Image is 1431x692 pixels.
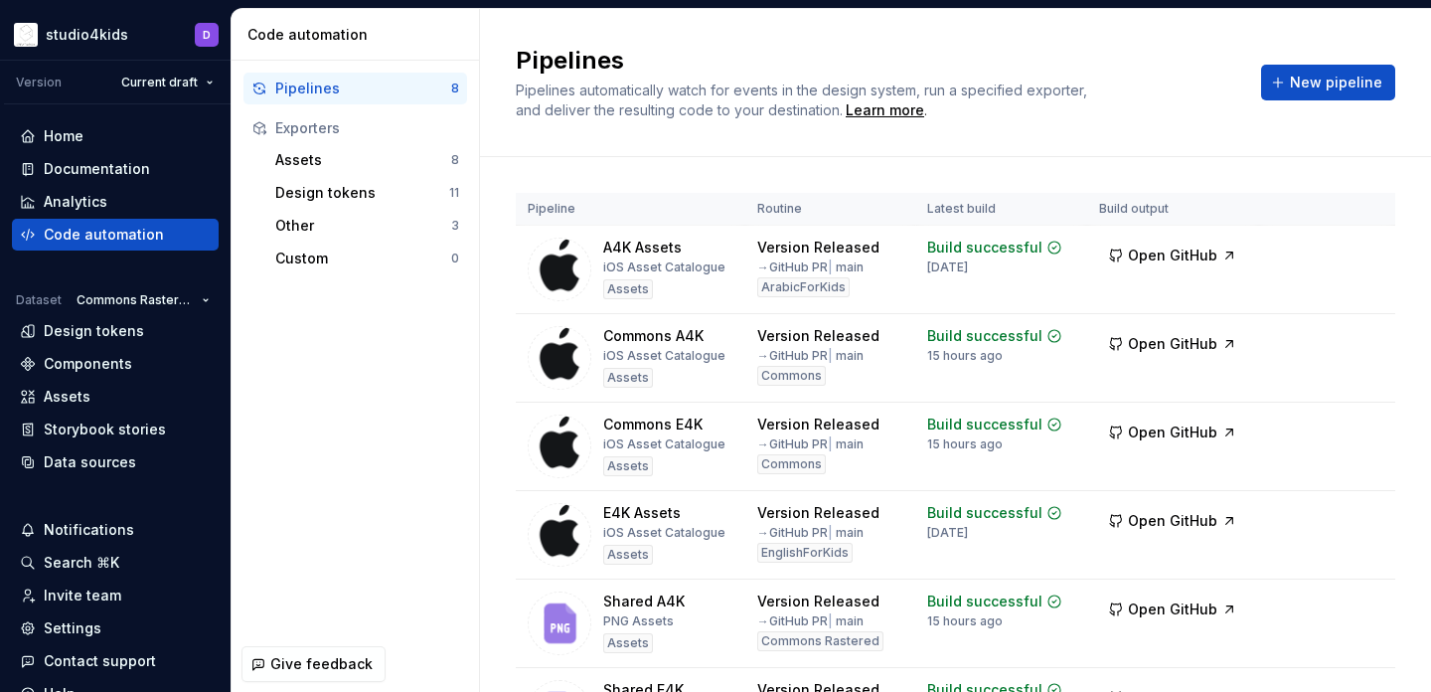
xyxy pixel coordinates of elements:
[757,454,826,474] div: Commons
[121,75,198,90] span: Current draft
[516,82,1091,118] span: Pipelines automatically watch for events in the design system, run a specified exporter, and deli...
[603,326,704,346] div: Commons A4K
[757,259,864,275] div: → GitHub PR main
[16,292,62,308] div: Dataset
[44,126,83,146] div: Home
[44,420,166,439] div: Storybook stories
[828,259,833,274] span: |
[12,219,219,251] a: Code automation
[77,292,194,308] span: Commons Rastered
[44,225,164,245] div: Code automation
[449,185,459,201] div: 11
[927,436,1003,452] div: 15 hours ago
[757,348,864,364] div: → GitHub PR main
[603,259,725,275] div: iOS Asset Catalogue
[757,238,879,258] div: Version Released
[1128,423,1217,442] span: Open GitHub
[1099,326,1246,362] button: Open GitHub
[267,210,467,242] button: Other3
[757,366,826,386] div: Commons
[451,218,459,234] div: 3
[275,249,451,268] div: Custom
[275,118,459,138] div: Exporters
[1290,73,1382,92] span: New pipeline
[12,547,219,579] button: Search ⌘K
[915,193,1087,226] th: Latest build
[241,646,386,682] button: Give feedback
[1087,193,1259,226] th: Build output
[68,286,219,314] button: Commons Rastered
[1099,503,1246,539] button: Open GitHub
[757,525,864,541] div: → GitHub PR main
[927,613,1003,629] div: 15 hours ago
[1099,515,1246,532] a: Open GitHub
[275,79,451,98] div: Pipelines
[603,613,674,629] div: PNG Assets
[603,592,685,611] div: Shared A4K
[451,251,459,266] div: 0
[12,315,219,347] a: Design tokens
[828,436,833,451] span: |
[14,23,38,47] img: f1dd3a2a-5342-4756-bcfa-e9eec4c7fc0d.png
[757,415,879,434] div: Version Released
[745,193,916,226] th: Routine
[12,612,219,644] a: Settings
[927,238,1042,258] div: Build successful
[12,414,219,445] a: Storybook stories
[603,368,653,388] div: Assets
[603,456,653,476] div: Assets
[1099,415,1246,450] button: Open GitHub
[44,354,132,374] div: Components
[757,613,864,629] div: → GitHub PR main
[44,159,150,179] div: Documentation
[12,446,219,478] a: Data sources
[516,193,745,226] th: Pipeline
[603,525,725,541] div: iOS Asset Catalogue
[1099,338,1246,355] a: Open GitHub
[927,525,968,541] div: [DATE]
[12,580,219,611] a: Invite team
[267,243,467,274] button: Custom0
[603,415,703,434] div: Commons E4K
[757,543,853,563] div: EnglishForKids
[451,152,459,168] div: 8
[927,326,1042,346] div: Build successful
[927,592,1042,611] div: Build successful
[12,645,219,677] button: Contact support
[603,503,681,523] div: E4K Assets
[757,631,883,651] div: Commons Rastered
[44,387,90,407] div: Assets
[270,654,373,674] span: Give feedback
[757,277,850,297] div: ArabicForKids
[603,279,653,299] div: Assets
[757,326,879,346] div: Version Released
[757,592,879,611] div: Version Released
[603,436,725,452] div: iOS Asset Catalogue
[12,348,219,380] a: Components
[603,633,653,653] div: Assets
[275,216,451,236] div: Other
[757,503,879,523] div: Version Released
[112,69,223,96] button: Current draft
[46,25,128,45] div: studio4kids
[927,415,1042,434] div: Build successful
[1099,427,1246,443] a: Open GitHub
[44,586,121,605] div: Invite team
[1099,604,1246,620] a: Open GitHub
[828,348,833,363] span: |
[12,514,219,546] button: Notifications
[267,177,467,209] button: Design tokens11
[927,259,968,275] div: [DATE]
[12,120,219,152] a: Home
[4,13,227,56] button: studio4kidsD
[243,73,467,104] button: Pipelines8
[267,144,467,176] button: Assets8
[203,27,211,43] div: D
[603,545,653,565] div: Assets
[247,25,471,45] div: Code automation
[12,153,219,185] a: Documentation
[12,186,219,218] a: Analytics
